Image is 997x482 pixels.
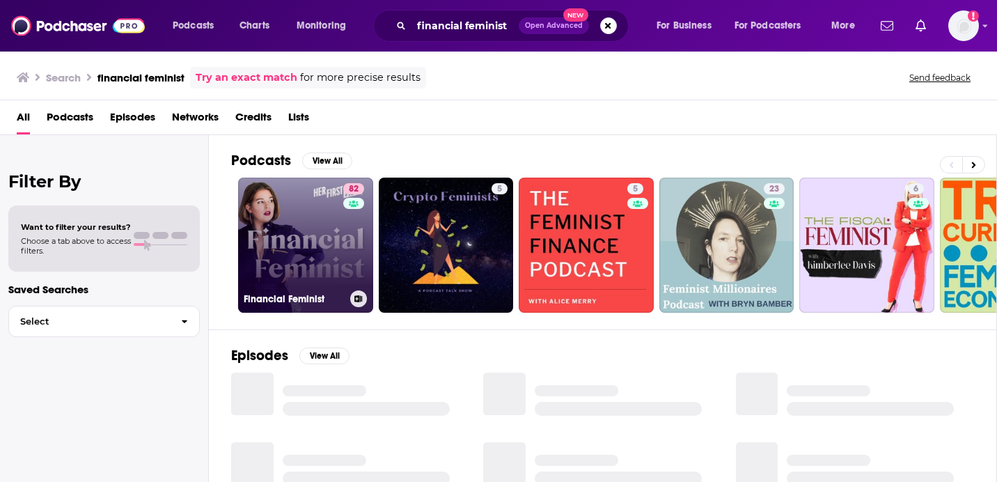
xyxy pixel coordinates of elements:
[379,178,514,313] a: 5
[9,317,170,326] span: Select
[525,22,583,29] span: Open Advanced
[244,293,345,305] h3: Financial Feminist
[822,15,872,37] button: open menu
[411,15,519,37] input: Search podcasts, credits, & more...
[769,182,779,196] span: 23
[875,14,899,38] a: Show notifications dropdown
[913,182,918,196] span: 6
[300,70,421,86] span: for more precise results
[238,178,373,313] a: 82Financial Feminist
[46,71,81,84] h3: Search
[196,70,297,86] a: Try an exact match
[97,71,185,84] h3: financial feminist
[17,106,30,134] a: All
[948,10,979,41] img: User Profile
[297,16,346,36] span: Monitoring
[343,183,364,194] a: 82
[163,15,232,37] button: open menu
[659,178,794,313] a: 23
[657,16,712,36] span: For Business
[968,10,979,22] svg: Add a profile image
[8,171,200,192] h2: Filter By
[172,106,219,134] a: Networks
[905,72,975,84] button: Send feedback
[764,183,785,194] a: 23
[908,183,924,194] a: 6
[519,178,654,313] a: 5
[47,106,93,134] a: Podcasts
[831,16,855,36] span: More
[8,306,200,337] button: Select
[288,106,309,134] a: Lists
[910,14,932,38] a: Show notifications dropdown
[735,16,801,36] span: For Podcasters
[235,106,272,134] a: Credits
[799,178,934,313] a: 6
[948,10,979,41] span: Logged in as jciarczynski
[21,236,131,256] span: Choose a tab above to access filters.
[240,16,269,36] span: Charts
[231,152,291,169] h2: Podcasts
[948,10,979,41] button: Show profile menu
[299,348,350,364] button: View All
[11,13,145,39] img: Podchaser - Follow, Share and Rate Podcasts
[8,283,200,296] p: Saved Searches
[302,153,352,169] button: View All
[633,182,638,196] span: 5
[21,222,131,232] span: Want to filter your results?
[110,106,155,134] a: Episodes
[647,15,729,37] button: open menu
[231,347,350,364] a: EpisodesView All
[230,15,278,37] a: Charts
[492,183,508,194] a: 5
[287,15,364,37] button: open menu
[173,16,214,36] span: Podcasts
[519,17,589,34] button: Open AdvancedNew
[386,10,642,42] div: Search podcasts, credits, & more...
[563,8,588,22] span: New
[349,182,359,196] span: 82
[231,347,288,364] h2: Episodes
[231,152,352,169] a: PodcastsView All
[627,183,643,194] a: 5
[497,182,502,196] span: 5
[725,15,822,37] button: open menu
